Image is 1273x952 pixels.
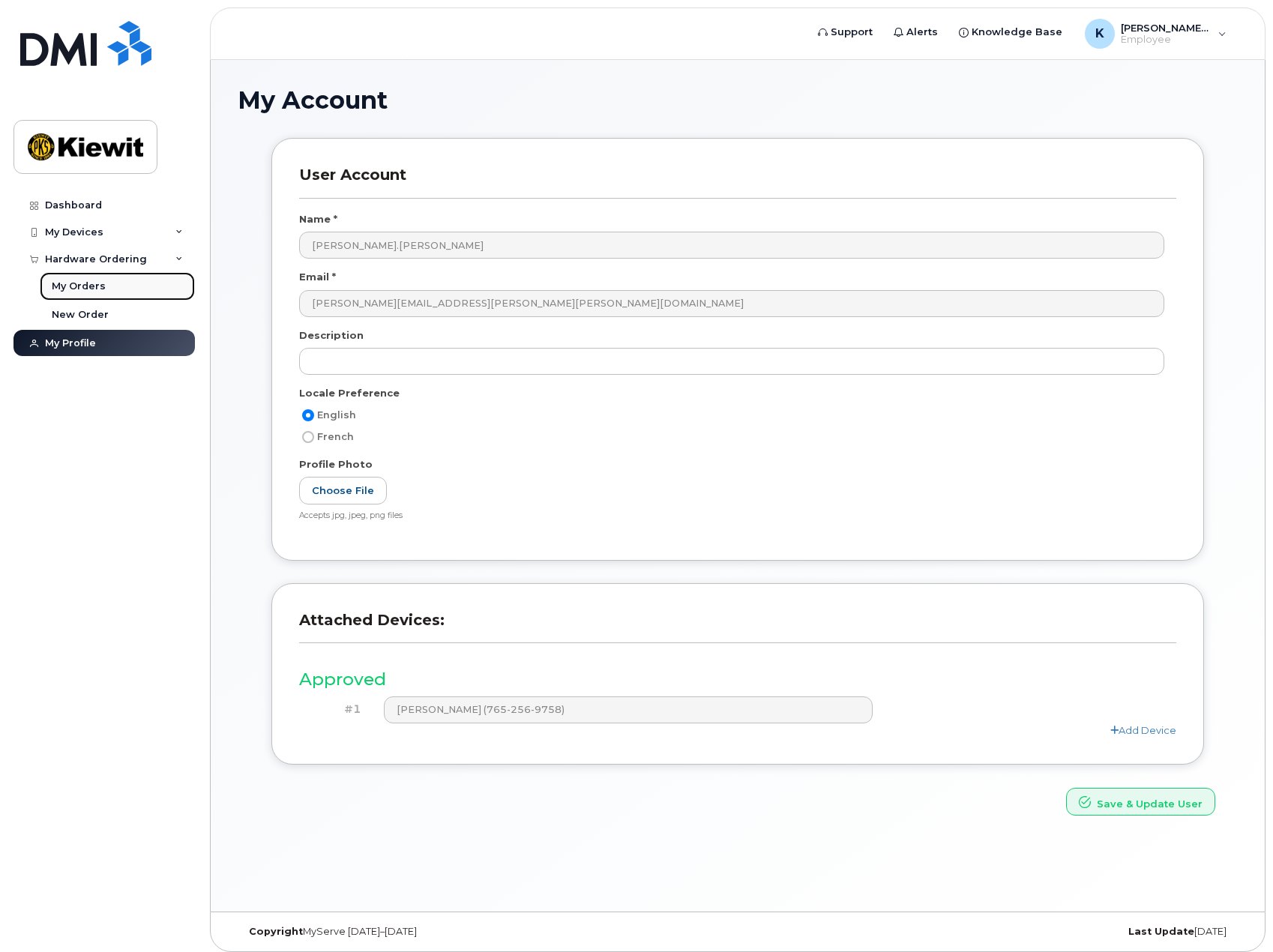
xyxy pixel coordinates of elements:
[299,386,400,400] label: Locale Preference
[299,670,1176,689] h3: Approved
[1128,926,1194,937] strong: Last Update
[1110,724,1176,736] a: Add Device
[299,166,1176,198] h3: User Account
[299,328,364,343] label: Description
[1066,788,1215,816] button: Save & Update User
[249,926,303,937] strong: Copyright
[302,409,314,421] input: English
[238,87,1238,113] h1: My Account
[299,270,336,284] label: Email *
[299,457,373,472] label: Profile Photo
[904,926,1238,938] div: [DATE]
[1208,887,1262,941] iframe: Messenger Launcher
[299,212,337,226] label: Name *
[299,477,387,504] label: Choose File
[317,431,354,442] span: French
[299,611,1176,643] h3: Attached Devices:
[317,409,356,421] span: English
[299,510,1164,522] div: Accepts jpg, jpeg, png files
[310,703,361,716] h4: #1
[302,431,314,443] input: French
[238,926,571,938] div: MyServe [DATE]–[DATE]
